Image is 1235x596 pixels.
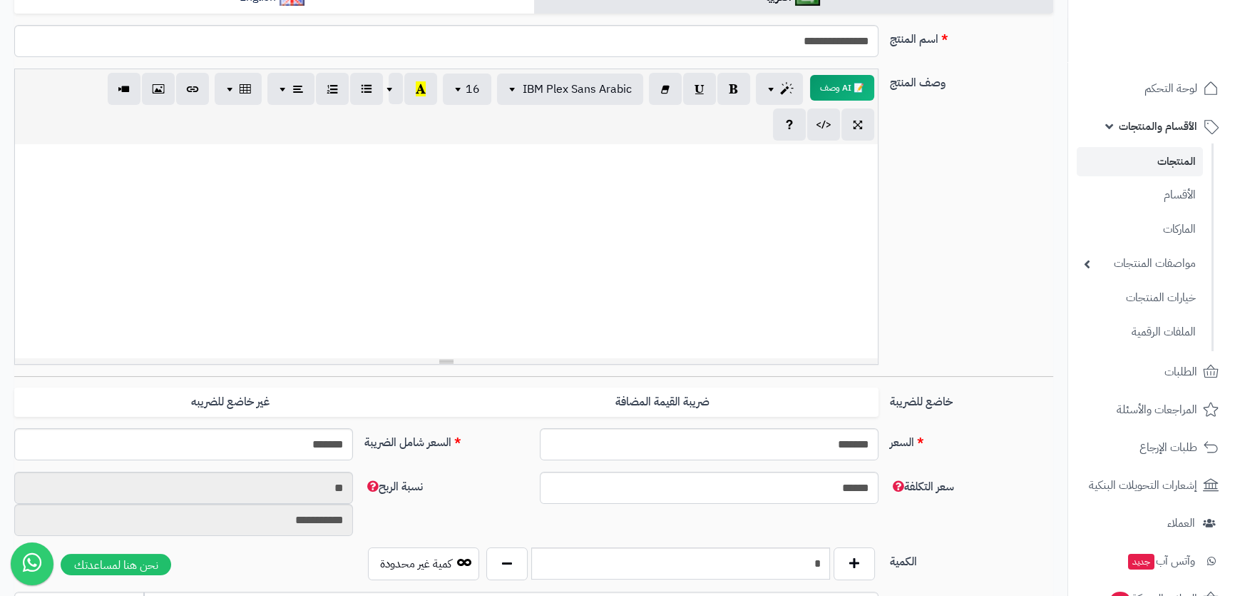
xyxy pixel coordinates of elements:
[1077,430,1226,465] a: طلبات الإرجاع
[1077,544,1226,578] a: وآتس آبجديد
[810,75,874,101] button: 📝 AI وصف
[1077,214,1203,245] a: الماركات
[1077,506,1226,540] a: العملاء
[446,388,878,417] label: ضريبة القيمة المضافة
[884,428,1060,451] label: السعر
[359,428,534,451] label: السعر شامل الضريبة
[1138,40,1221,70] img: logo-2.png
[1077,180,1203,211] a: الأقسام
[466,81,480,98] span: 16
[1077,393,1226,427] a: المراجعات والأسئلة
[14,388,446,417] label: غير خاضع للضريبه
[1164,362,1197,382] span: الطلبات
[1077,468,1226,502] a: إشعارات التحويلات البنكية
[884,388,1060,410] label: خاضع للضريبة
[364,478,423,495] span: نسبة الربح
[1089,475,1197,495] span: إشعارات التحويلات البنكية
[1167,513,1195,533] span: العملاء
[1077,283,1203,313] a: خيارات المنتجات
[1117,400,1197,420] span: المراجعات والأسئلة
[884,25,1060,48] label: اسم المنتج
[1077,248,1203,279] a: مواصفات المنتجات
[1139,438,1197,458] span: طلبات الإرجاع
[443,74,491,105] button: 16
[523,81,632,98] span: IBM Plex Sans Arabic
[1077,71,1226,106] a: لوحة التحكم
[1119,116,1197,136] span: الأقسام والمنتجات
[1128,554,1154,570] span: جديد
[884,547,1060,570] label: الكمية
[1077,317,1203,348] a: الملفات الرقمية
[497,74,643,105] button: IBM Plex Sans Arabic
[1077,147,1203,176] a: المنتجات
[884,69,1060,91] label: وصف المنتج
[1077,355,1226,389] a: الطلبات
[1127,551,1195,571] span: وآتس آب
[890,478,954,495] span: سعر التكلفة
[1144,79,1197,99] span: لوحة التحكم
